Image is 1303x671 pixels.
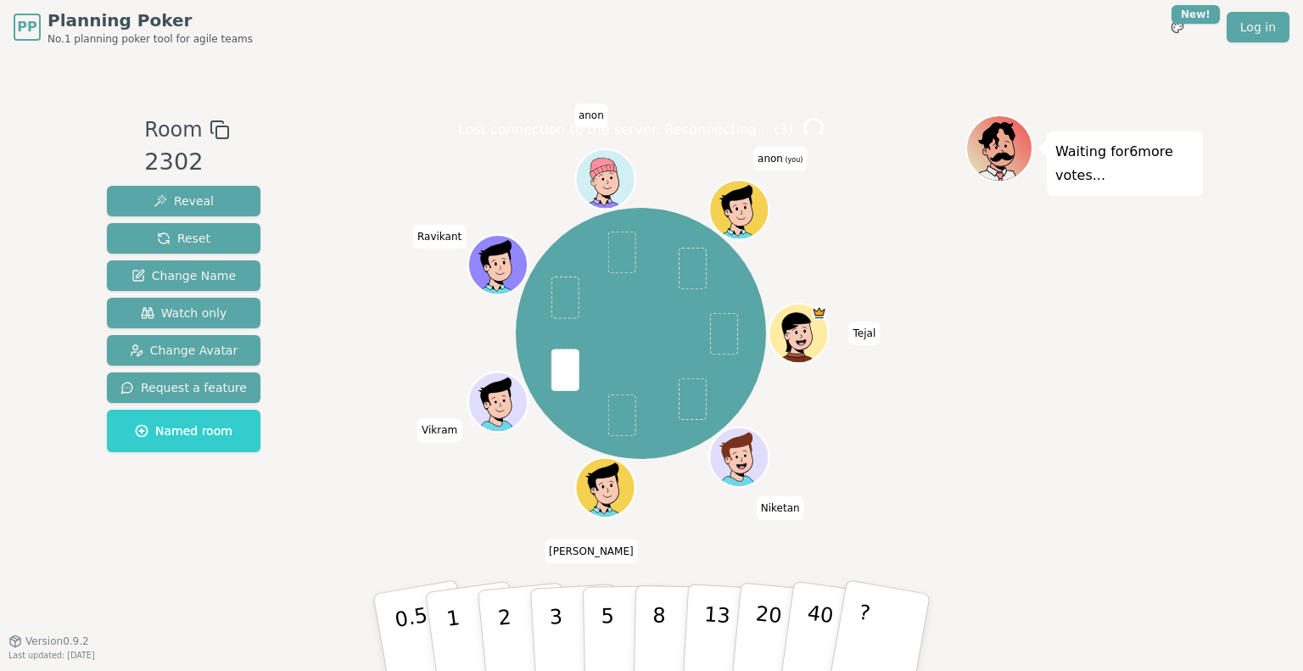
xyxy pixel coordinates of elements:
span: Last updated: [DATE] [8,651,95,660]
span: Click to change your name [757,496,804,520]
button: Watch only [107,298,260,328]
span: Click to change your name [417,419,461,443]
button: Change Avatar [107,335,260,366]
span: Room [144,115,202,145]
p: Lost connection to the server. Reconnecting... ( 3 ) [458,118,793,142]
button: Click to change your avatar [712,182,768,238]
span: Version 0.9.2 [25,635,89,648]
span: No.1 planning poker tool for agile teams [48,32,253,46]
button: Version0.9.2 [8,635,89,648]
button: Reveal [107,186,260,216]
span: Change Avatar [130,342,238,359]
span: Watch only [141,305,227,322]
span: Click to change your name [545,540,638,563]
span: Planning Poker [48,8,253,32]
button: New! [1162,12,1193,42]
button: Change Name [107,260,260,291]
button: Reset [107,223,260,254]
button: Named room [107,410,260,452]
span: Reveal [154,193,214,210]
a: PPPlanning PokerNo.1 planning poker tool for agile teams [14,8,253,46]
span: Click to change your name [753,147,807,171]
span: (you) [783,156,803,164]
span: Change Name [131,267,236,284]
p: Waiting for 6 more votes... [1055,140,1194,187]
span: Reset [157,230,210,247]
span: Request a feature [120,379,247,396]
div: New! [1172,5,1220,24]
div: 2302 [144,145,229,180]
span: Named room [135,422,232,439]
span: Click to change your name [849,322,881,345]
button: Request a feature [107,372,260,403]
span: Click to change your name [574,104,608,128]
a: Log in [1227,12,1289,42]
span: PP [17,17,36,37]
span: Click to change your name [413,225,466,249]
span: Tejal is the host [812,305,827,321]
